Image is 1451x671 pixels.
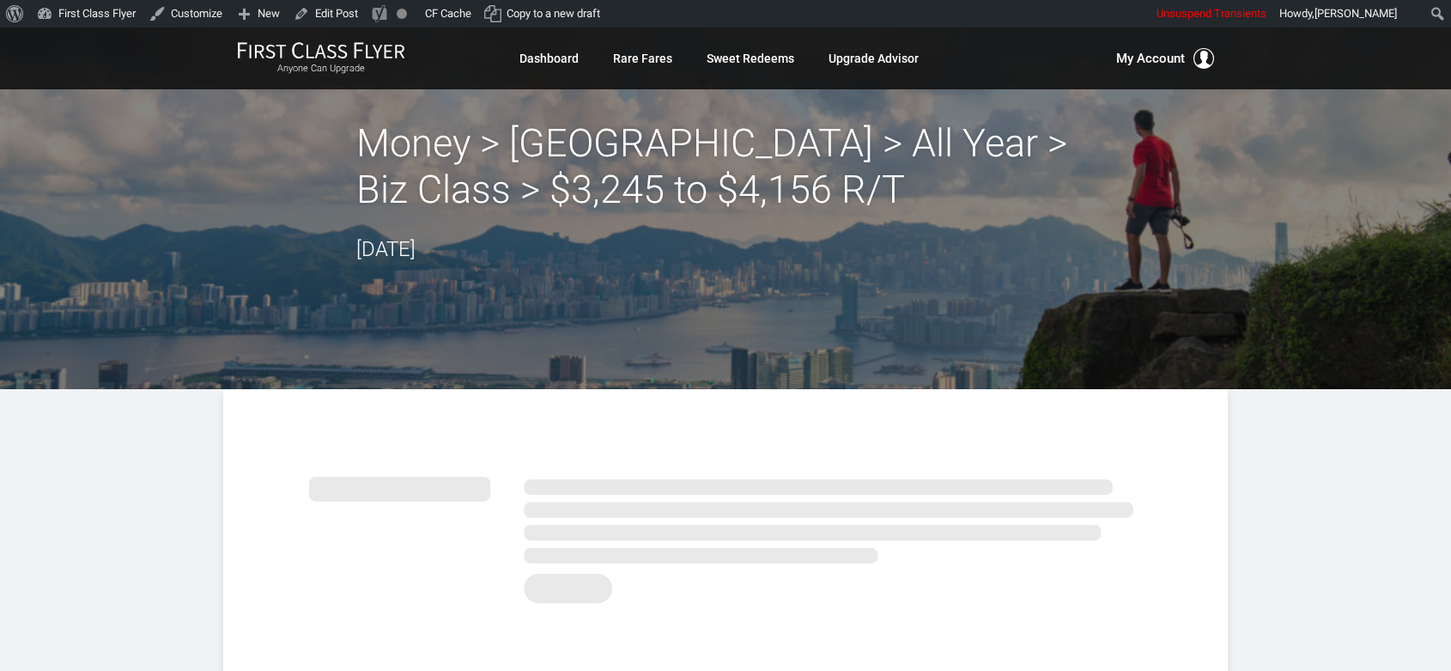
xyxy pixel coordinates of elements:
[1314,7,1397,20] span: [PERSON_NAME]
[1116,48,1185,69] span: My Account
[829,43,919,74] a: Upgrade Advisor
[237,41,405,76] a: First Class FlyerAnyone Can Upgrade
[707,43,794,74] a: Sweet Redeems
[356,237,416,261] time: [DATE]
[237,41,405,59] img: First Class Flyer
[1157,7,1266,20] span: Unsuspend Transients
[309,458,1142,613] img: summary.svg
[237,63,405,75] small: Anyone Can Upgrade
[519,43,579,74] a: Dashboard
[1116,48,1214,69] button: My Account
[356,120,1095,213] h2: Money > [GEOGRAPHIC_DATA] > All Year > Biz Class > $3,245 to $4,156 R/T
[613,43,672,74] a: Rare Fares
